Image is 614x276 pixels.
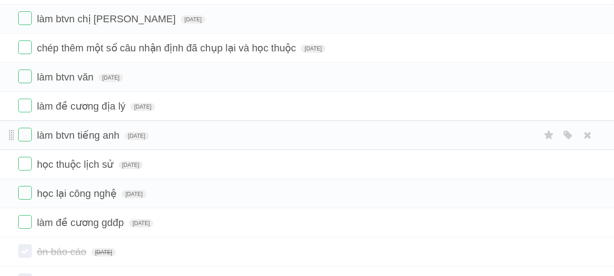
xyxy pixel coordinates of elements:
span: ôn báo cáo [37,246,89,257]
span: làm btvn văn [37,71,96,83]
span: [DATE] [130,103,155,111]
span: [DATE] [181,15,205,24]
span: học thuộc lịch sử [37,159,115,170]
span: làm btvn tiếng anh [37,130,122,141]
span: [DATE] [119,161,143,169]
span: làm đề cương gdđp [37,217,126,228]
label: Star task [540,128,558,143]
span: làm đề cương địa lý [37,100,128,112]
label: Done [18,215,32,229]
label: Done [18,244,32,258]
span: [DATE] [129,219,154,227]
span: [DATE] [99,74,123,82]
label: Done [18,11,32,25]
label: Done [18,99,32,112]
span: chép thêm một số câu nhận định đã chụp lại và học thuộc [37,42,298,54]
label: Done [18,70,32,83]
span: [DATE] [125,132,149,140]
span: học lại công nghệ [37,188,119,199]
label: Done [18,40,32,54]
label: Done [18,186,32,200]
span: làm btvn chị [PERSON_NAME] [37,13,178,25]
span: [DATE] [122,190,146,198]
label: Done [18,157,32,171]
span: [DATE] [91,248,116,256]
label: Done [18,128,32,141]
span: [DATE] [301,45,325,53]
